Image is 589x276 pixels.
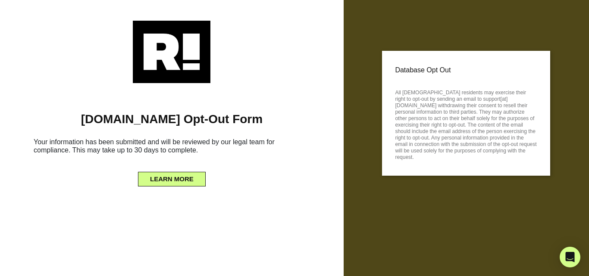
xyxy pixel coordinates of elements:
[138,172,206,186] button: LEARN MORE
[395,87,537,161] p: All [DEMOGRAPHIC_DATA] residents may exercise their right to opt-out by sending an email to suppo...
[13,112,331,127] h1: [DOMAIN_NAME] Opt-Out Form
[395,64,537,77] p: Database Opt Out
[13,134,331,161] h6: Your information has been submitted and will be reviewed by our legal team for compliance. This m...
[560,247,580,267] div: Open Intercom Messenger
[133,21,210,83] img: Retention.com
[138,173,206,180] a: LEARN MORE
